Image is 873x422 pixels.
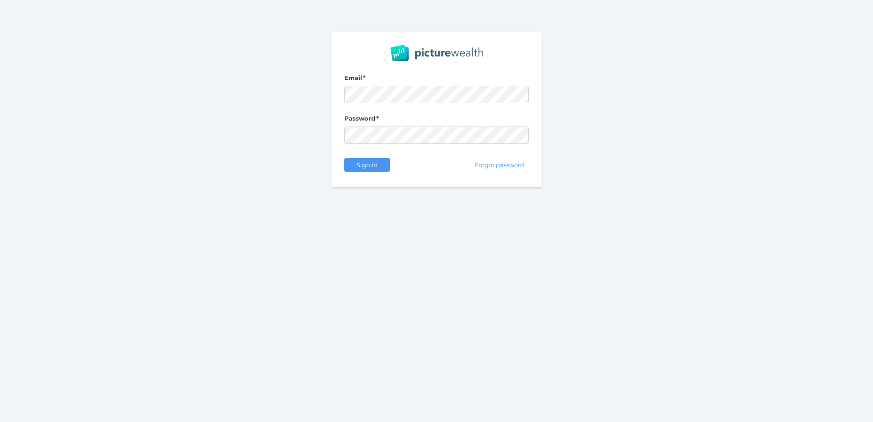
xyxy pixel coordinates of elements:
[344,158,390,172] button: Sign in
[352,161,381,169] span: Sign in
[344,115,529,127] label: Password
[390,45,483,61] img: PW
[471,161,528,169] span: Forgot password
[344,74,529,86] label: Email
[471,158,529,172] button: Forgot password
